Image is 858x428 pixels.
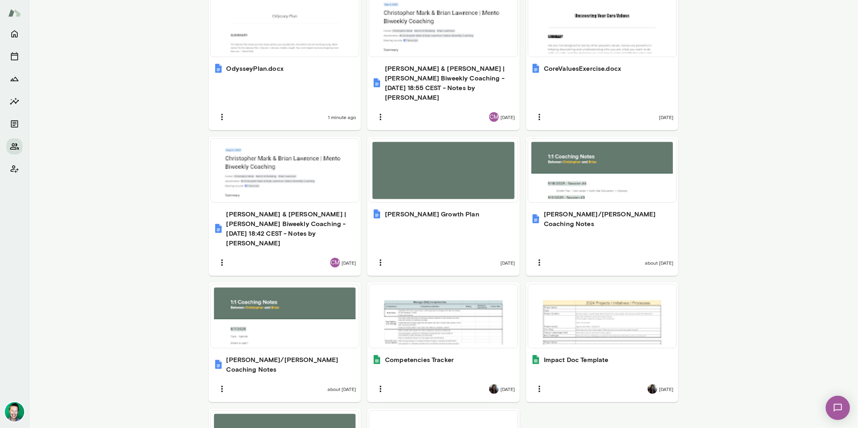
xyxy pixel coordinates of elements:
[342,259,356,266] span: [DATE]
[500,114,515,120] span: [DATE]
[214,360,223,369] img: Christopher Mark/Brian Coaching Notes
[6,138,23,154] button: Members
[531,64,541,73] img: CoreValuesExercise.docx
[214,64,223,73] img: OdysseyPlan.docx
[372,209,382,219] img: Christopher Growth Plan
[544,209,674,228] h6: [PERSON_NAME]/[PERSON_NAME] Coaching Notes
[6,161,23,177] button: Client app
[500,386,515,392] span: [DATE]
[659,114,673,120] span: [DATE]
[226,64,284,73] h6: OdysseyPlan.docx
[385,355,454,364] h6: Competencies Tracker
[531,214,541,224] img: Christopher/Brian Coaching Notes
[489,112,499,122] div: CM
[8,5,21,21] img: Mento
[372,78,382,88] img: Christopher Mark & Brian Lawrence | Mento Biweekly Coaching - 2025/09/04 18:55 CEST - Notes by Ge...
[372,355,382,364] img: Competencies Tracker
[226,355,356,374] h6: [PERSON_NAME]/[PERSON_NAME] Coaching Notes
[544,64,621,73] h6: CoreValuesExercise.docx
[5,402,24,422] img: Brian Lawrence
[226,209,356,248] h6: [PERSON_NAME] & [PERSON_NAME] | [PERSON_NAME] Biweekly Coaching - [DATE] 18:42 CEST - Notes by [P...
[6,116,23,132] button: Documents
[659,386,673,392] span: [DATE]
[648,384,657,394] img: Chiao Dyi
[330,258,340,267] div: CM
[385,209,479,219] h6: [PERSON_NAME] Growth Plan
[6,48,23,64] button: Sessions
[385,64,515,102] h6: [PERSON_NAME] & [PERSON_NAME] | [PERSON_NAME] Biweekly Coaching - [DATE] 18:55 CEST - Notes by [P...
[214,224,223,233] img: Christopher Mark & Brian Lawrence | Mento Biweekly Coaching - 2025/08/21 18:42 CEST - Notes by Ge...
[6,71,23,87] button: Growth Plan
[489,384,499,394] img: Chiao Dyi
[500,259,515,266] span: [DATE]
[544,355,609,364] h6: Impact Doc Template
[6,93,23,109] button: Insights
[645,259,673,266] span: about [DATE]
[328,114,356,120] span: 1 minute ago
[6,26,23,42] button: Home
[327,386,356,392] span: about [DATE]
[531,355,541,364] img: Impact Doc Template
